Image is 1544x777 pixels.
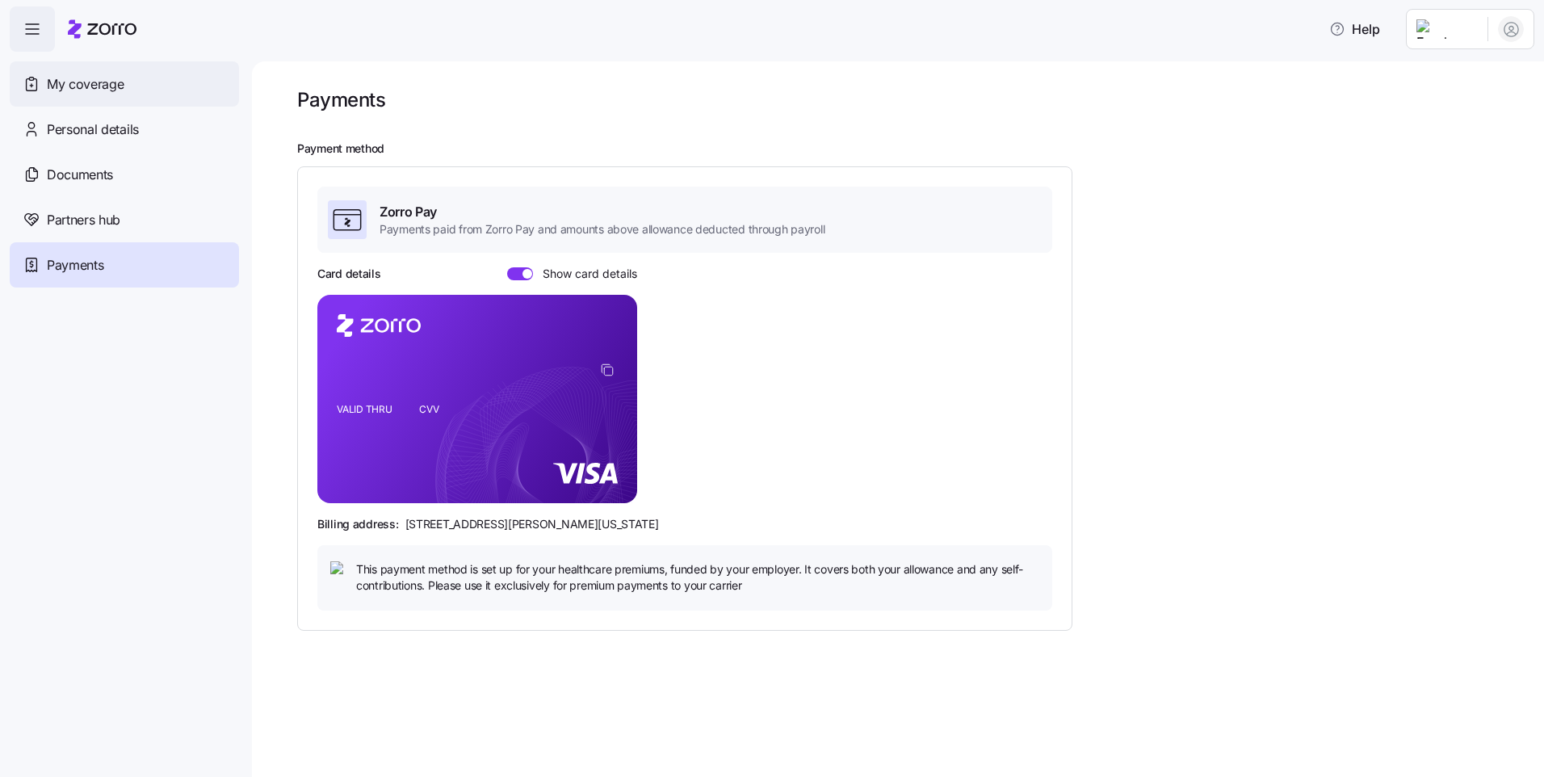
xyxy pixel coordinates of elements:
[47,74,124,94] span: My coverage
[10,242,239,288] a: Payments
[317,516,399,532] span: Billing address:
[10,152,239,197] a: Documents
[10,107,239,152] a: Personal details
[47,210,120,230] span: Partners hub
[405,516,659,532] span: [STREET_ADDRESS][PERSON_NAME][US_STATE]
[297,141,1521,157] h2: Payment method
[330,561,350,581] img: icon bulb
[47,165,113,185] span: Documents
[1416,19,1475,39] img: Employer logo
[47,120,139,140] span: Personal details
[10,197,239,242] a: Partners hub
[10,61,239,107] a: My coverage
[317,266,381,282] h3: Card details
[1316,13,1393,45] button: Help
[297,87,385,112] h1: Payments
[356,561,1039,594] span: This payment method is set up for your healthcare premiums, funded by your employer. It covers bo...
[600,363,615,377] button: copy-to-clipboard
[380,221,824,237] span: Payments paid from Zorro Pay and amounts above allowance deducted through payroll
[47,255,103,275] span: Payments
[533,267,637,280] span: Show card details
[380,202,824,222] span: Zorro Pay
[337,403,392,415] tspan: VALID THRU
[419,403,439,415] tspan: CVV
[1329,19,1380,39] span: Help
